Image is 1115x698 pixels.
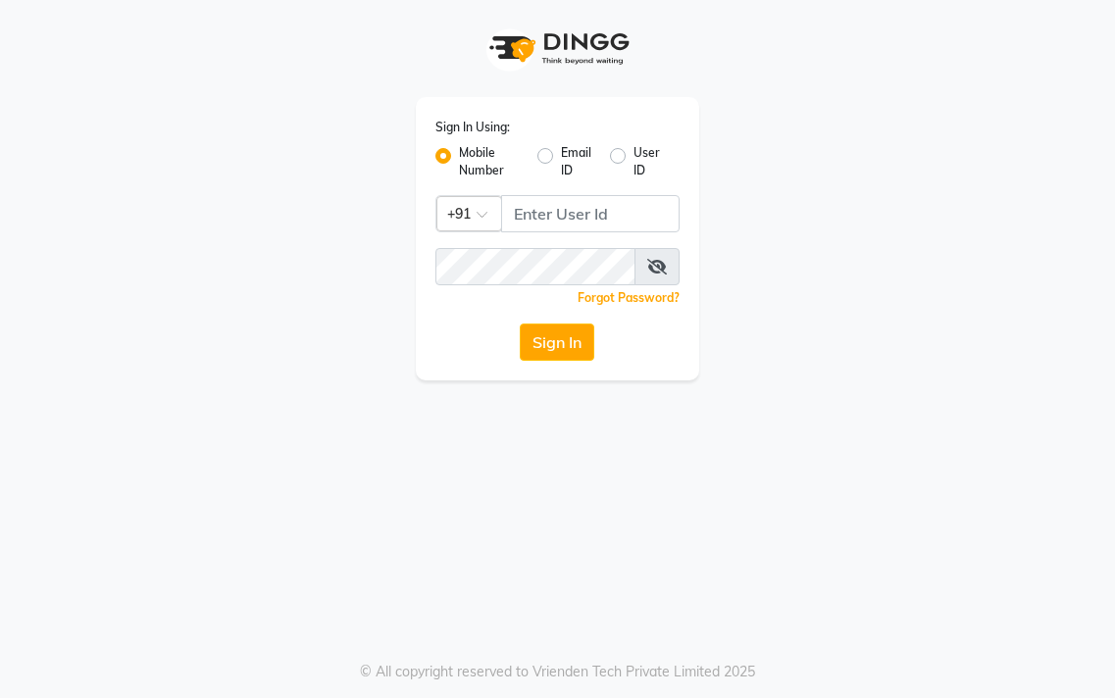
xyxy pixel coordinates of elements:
[459,144,522,179] label: Mobile Number
[479,20,635,77] img: logo1.svg
[501,195,681,232] input: Username
[520,324,594,361] button: Sign In
[578,290,680,305] a: Forgot Password?
[634,144,664,179] label: User ID
[561,144,594,179] label: Email ID
[435,248,636,285] input: Username
[435,119,510,136] label: Sign In Using:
